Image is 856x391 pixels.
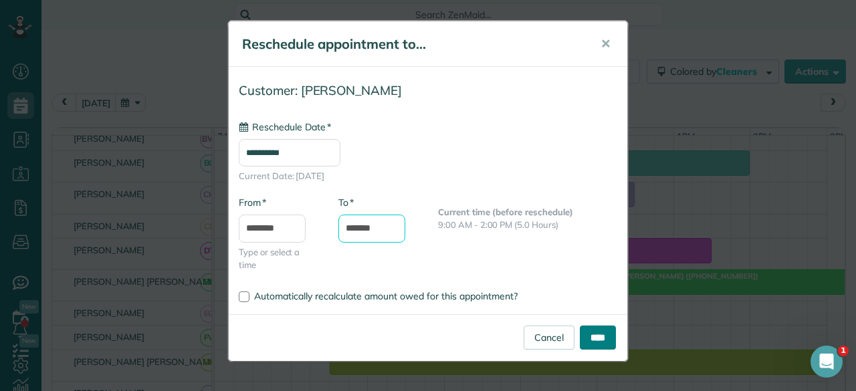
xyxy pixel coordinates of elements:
span: Type or select a time [239,246,318,271]
label: Reschedule Date [239,120,331,134]
iframe: Intercom live chat [811,346,843,378]
span: ✕ [601,36,611,51]
span: 1 [838,346,849,356]
p: 9:00 AM - 2:00 PM (5.0 Hours) [438,219,617,231]
a: Cancel [524,325,574,350]
span: Current Date: [DATE] [239,170,617,182]
h5: Reschedule appointment to... [242,35,582,53]
h4: Customer: [PERSON_NAME] [239,84,617,98]
label: To [338,196,354,209]
b: Current time (before reschedule) [438,207,573,217]
label: From [239,196,266,209]
span: Automatically recalculate amount owed for this appointment? [254,290,518,302]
